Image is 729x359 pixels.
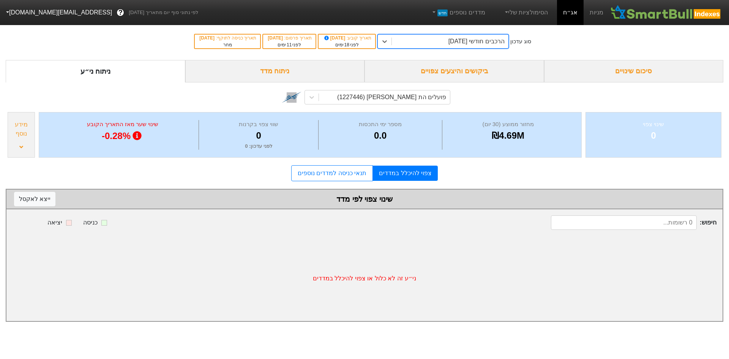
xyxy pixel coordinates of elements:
[544,60,724,82] div: סיכום שינויים
[287,42,292,47] span: 11
[428,5,488,20] a: מדדים נוספיםחדש
[510,38,531,46] div: סוג עדכון
[320,129,440,142] div: 0.0
[337,93,446,102] div: פועלים הת [PERSON_NAME] (1227446)
[322,35,371,41] div: תאריך קובע :
[291,165,373,181] a: תנאי כניסה למדדים נוספים
[500,5,551,20] a: הסימולציות שלי
[344,42,349,47] span: 18
[437,9,448,16] span: חדש
[322,41,371,48] div: לפני ימים
[6,236,723,321] div: ני״ע זה לא כלול או צפוי להיכלל במדדים
[282,87,301,107] img: tase link
[14,193,715,205] div: שינוי צפוי לפי מדד
[14,192,55,206] button: ייצא לאקסל
[448,37,505,46] div: הרכבים חודשי [DATE]
[444,120,572,129] div: מחזור ממוצע (30 יום)
[201,129,317,142] div: 0
[323,35,347,41] span: [DATE]
[223,42,232,47] span: מחר
[49,120,197,129] div: שינוי שער מאז התאריך הקובע
[373,166,438,181] a: צפוי להיכלל במדדים
[609,5,723,20] img: SmartBull
[83,218,98,227] div: כניסה
[551,215,716,230] span: חיפוש :
[6,60,185,82] div: ניתוח ני״ע
[595,120,712,129] div: שינוי צפוי
[201,142,317,150] div: לפני עדכון : 0
[10,120,33,138] div: מידע נוסף
[129,9,198,16] span: לפי נתוני סוף יום מתאריך [DATE]
[444,129,572,142] div: ₪4.69M
[364,60,544,82] div: ביקושים והיצעים צפויים
[268,35,284,41] span: [DATE]
[551,215,697,230] input: 0 רשומות...
[49,129,197,143] div: -0.28%
[199,35,256,41] div: תאריך כניסה לתוקף :
[47,218,62,227] div: יציאה
[185,60,365,82] div: ניתוח מדד
[595,129,712,142] div: 0
[267,41,312,48] div: לפני ימים
[320,120,440,129] div: מספר ימי התכסות
[199,35,216,41] span: [DATE]
[201,120,317,129] div: שווי צפוי בקרנות
[267,35,312,41] div: תאריך פרסום :
[118,8,123,18] span: ?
